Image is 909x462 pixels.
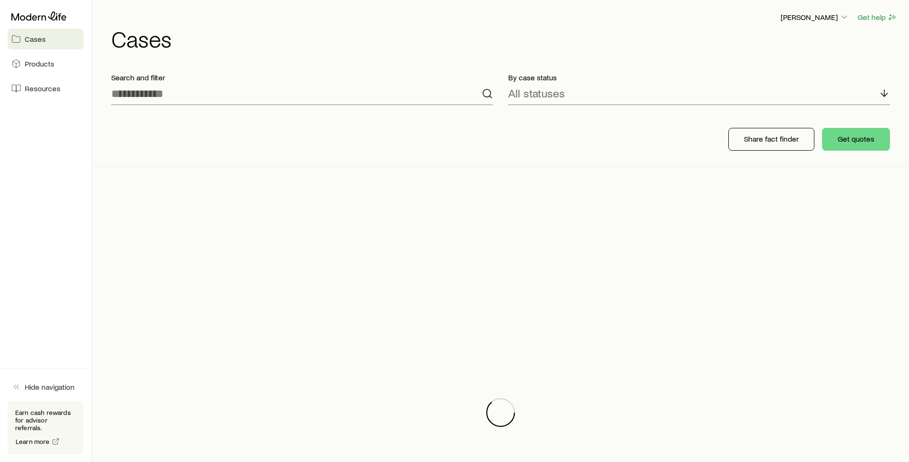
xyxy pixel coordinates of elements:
p: Share fact finder [744,134,799,144]
button: Get help [857,12,898,23]
div: Earn cash rewards for advisor referrals.Learn more [8,401,84,454]
p: Earn cash rewards for advisor referrals. [15,409,76,432]
span: Hide navigation [25,382,75,392]
p: By case status [508,73,890,82]
a: Products [8,53,84,74]
p: Search and filter [111,73,493,82]
p: [PERSON_NAME] [781,12,849,22]
p: All statuses [508,87,565,100]
span: Cases [25,34,46,44]
a: Resources [8,78,84,99]
button: Get quotes [822,128,890,151]
span: Products [25,59,54,68]
h1: Cases [111,27,898,50]
span: Resources [25,84,60,93]
button: [PERSON_NAME] [780,12,850,23]
button: Share fact finder [728,128,814,151]
a: Cases [8,29,84,49]
button: Hide navigation [8,376,84,397]
span: Learn more [16,438,50,445]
